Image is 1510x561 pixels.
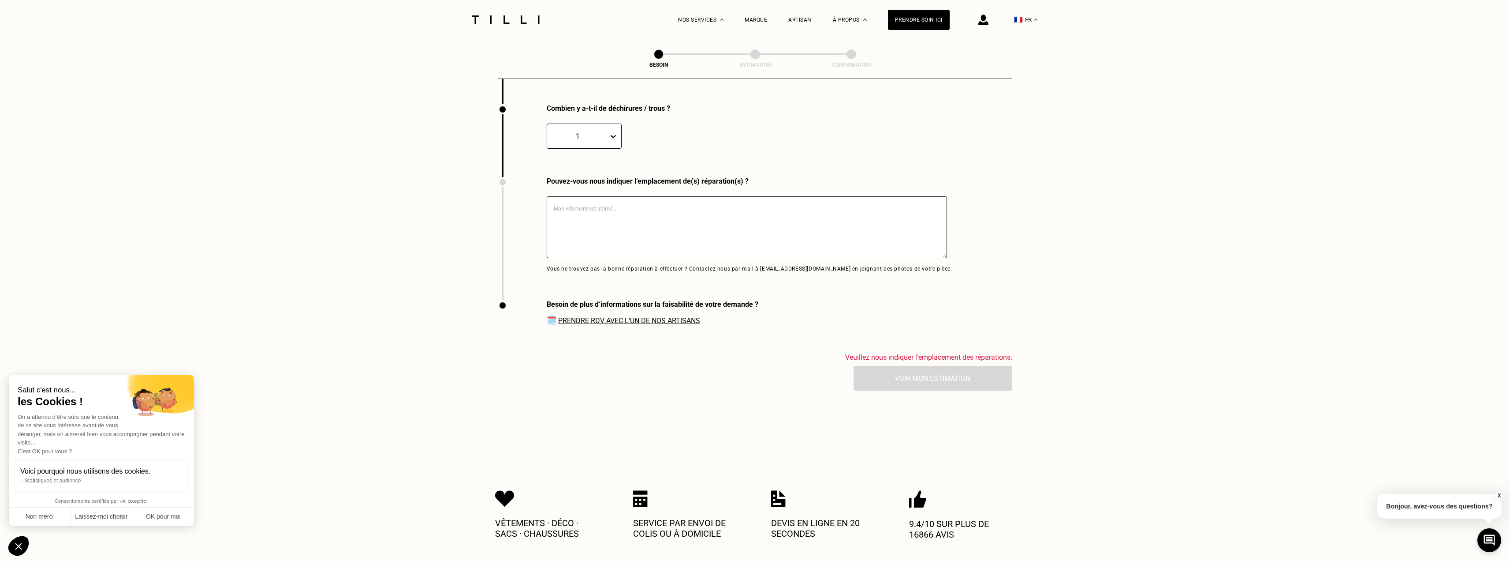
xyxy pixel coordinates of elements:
div: Confirmation [807,62,895,68]
a: Prendre RDV avec l‘un de nos artisans [558,316,700,325]
img: Menu déroulant à propos [863,19,867,21]
button: X [1495,491,1503,501]
span: Veuillez nous indiquer l‘emplacement des réparations. [845,353,1012,361]
a: Prendre soin ici [888,10,950,30]
div: Estimation [711,62,799,68]
div: 1 [552,132,604,140]
p: Service par envoi de colis ou à domicile [633,518,739,539]
div: Besoin [615,62,703,68]
div: Besoin de plus d‘informations sur la faisabilité de votre demande ? [547,300,758,309]
div: Pouvez-vous nous indiquer l’emplacement de(s) réparation(s) ? [547,177,952,185]
span: 🗓️ [547,316,758,325]
img: Icon [633,490,648,507]
img: Icon [771,490,786,507]
p: 9.4/10 sur plus de 16866 avis [909,519,1015,540]
img: Icon [909,490,926,508]
a: Artisan [788,17,812,23]
img: Logo du service de couturière Tilli [469,15,543,24]
img: menu déroulant [1034,19,1037,21]
img: Menu déroulant [720,19,723,21]
img: Icon [495,490,515,507]
span: 🇫🇷 [1014,15,1023,24]
a: Marque [745,17,767,23]
div: Combien y a-t-il de déchirures / trous ? [547,104,890,113]
p: Vêtements · Déco · Sacs · Chaussures [495,518,601,539]
img: icône connexion [978,15,988,25]
p: Devis en ligne en 20 secondes [771,518,877,539]
p: Bonjour, avez-vous des questions? [1377,494,1502,519]
p: Vous ne trouvez pas la bonne réparation à effectuer ? Contactez-nous par mail à [EMAIL_ADDRESS][D... [547,266,952,272]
